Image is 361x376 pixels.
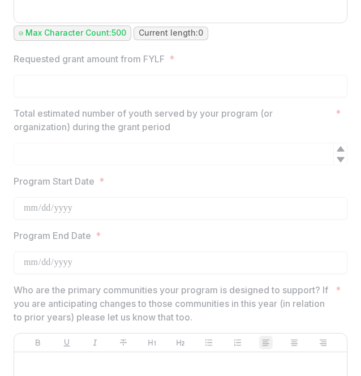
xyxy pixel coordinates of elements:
button: Ordered List [231,336,244,349]
p: Total estimated number of youth served by your program (or organization) during the grant period [14,106,331,134]
p: Program End Date [14,229,91,242]
button: Strike [117,336,130,349]
p: Requested grant amount from FYLF [14,52,165,66]
button: Heading 1 [145,336,159,349]
button: Italicize [88,336,102,349]
p: Who are the primary communities your program is designed to support? If you are anticipating chan... [14,283,331,324]
button: Heading 2 [174,336,187,349]
button: Align Left [259,336,273,349]
button: Bullet List [202,336,216,349]
p: Max Character Count: 500 [25,28,126,38]
button: Bold [31,336,45,349]
button: Underline [60,336,74,349]
button: Align Center [287,336,301,349]
p: Current length: 0 [139,28,203,38]
p: Program Start Date [14,174,94,188]
button: Align Right [316,336,330,349]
